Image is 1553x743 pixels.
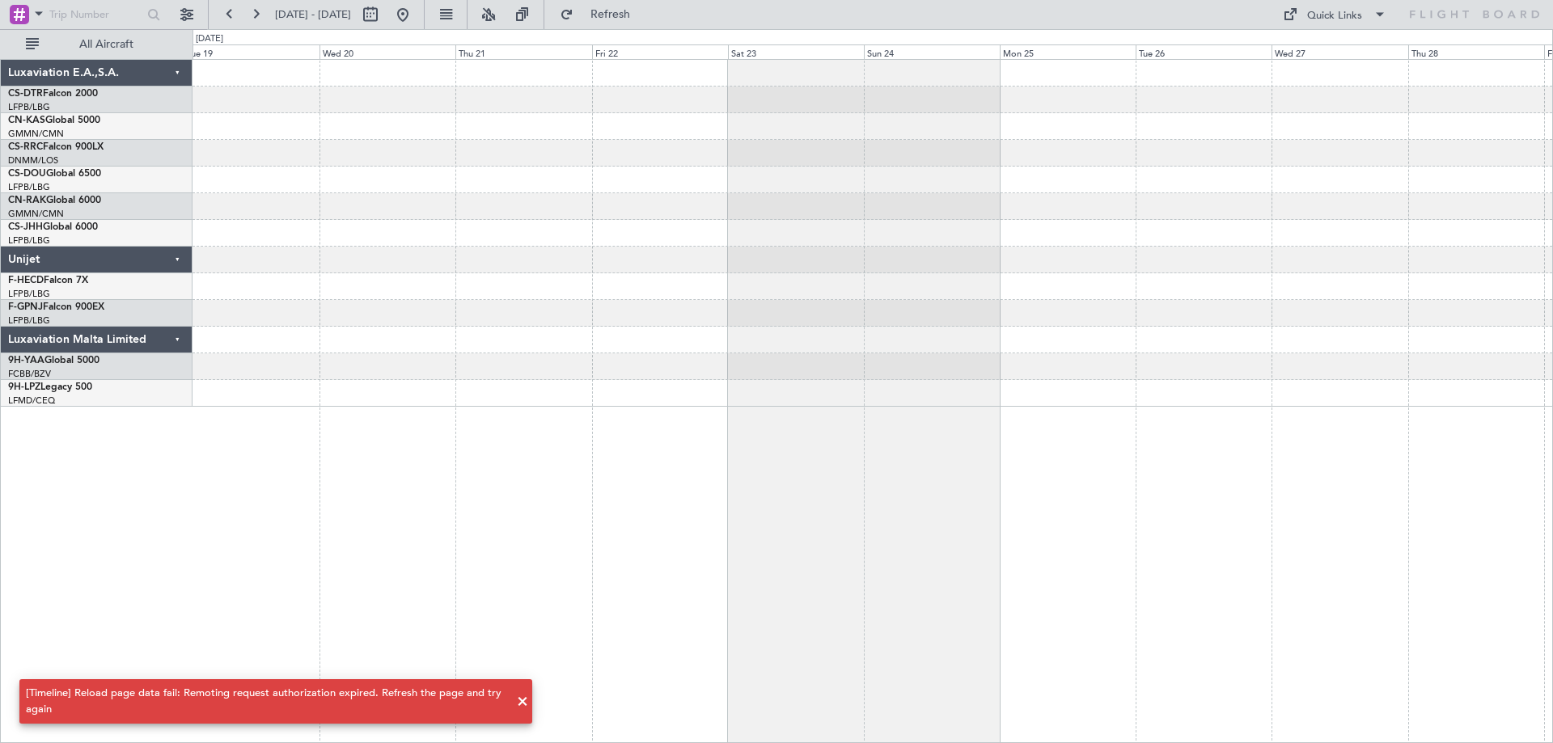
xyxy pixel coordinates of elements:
a: CS-DOUGlobal 6500 [8,169,101,179]
span: Refresh [577,9,645,20]
a: 9H-YAAGlobal 5000 [8,356,99,365]
div: Tue 19 [184,44,319,59]
button: All Aircraft [18,32,176,57]
div: Sun 24 [864,44,1000,59]
a: CS-JHHGlobal 6000 [8,222,98,232]
button: Quick Links [1275,2,1394,27]
div: Tue 26 [1136,44,1272,59]
a: CS-DTRFalcon 2000 [8,89,98,99]
a: LFMD/CEQ [8,395,55,407]
div: Wed 20 [319,44,455,59]
input: Trip Number [49,2,142,27]
a: 9H-LPZLegacy 500 [8,382,92,392]
span: F-HECD [8,276,44,285]
div: Wed 27 [1272,44,1407,59]
div: Mon 25 [1000,44,1136,59]
span: CS-JHH [8,222,43,232]
span: CN-KAS [8,116,45,125]
div: [DATE] [196,32,223,46]
div: Thu 21 [455,44,591,59]
span: 9H-YAA [8,356,44,365]
a: FCBB/BZV [8,368,51,380]
span: 9H-LPZ [8,382,40,392]
a: F-GPNJFalcon 900EX [8,302,104,312]
div: Fri 22 [592,44,728,59]
span: CS-DTR [8,89,43,99]
span: F-GPNJ [8,302,43,312]
span: CS-RRC [8,142,43,152]
div: Quick Links [1307,8,1362,24]
a: LFPB/LBG [8,234,50,247]
span: CS-DOU [8,169,46,179]
a: GMMN/CMN [8,208,64,220]
span: [DATE] - [DATE] [275,7,351,22]
span: CN-RAK [8,196,46,205]
a: F-HECDFalcon 7X [8,276,88,285]
a: CN-RAKGlobal 6000 [8,196,101,205]
div: Thu 28 [1408,44,1544,59]
button: Refresh [552,2,650,27]
a: CS-RRCFalcon 900LX [8,142,104,152]
a: DNMM/LOS [8,154,58,167]
a: LFPB/LBG [8,315,50,327]
a: LFPB/LBG [8,101,50,113]
div: Sat 23 [728,44,864,59]
a: LFPB/LBG [8,181,50,193]
a: LFPB/LBG [8,288,50,300]
span: All Aircraft [42,39,171,50]
a: GMMN/CMN [8,128,64,140]
a: CN-KASGlobal 5000 [8,116,100,125]
div: [Timeline] Reload page data fail: Remoting request authorization expired. Refresh the page and tr... [26,686,508,717]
